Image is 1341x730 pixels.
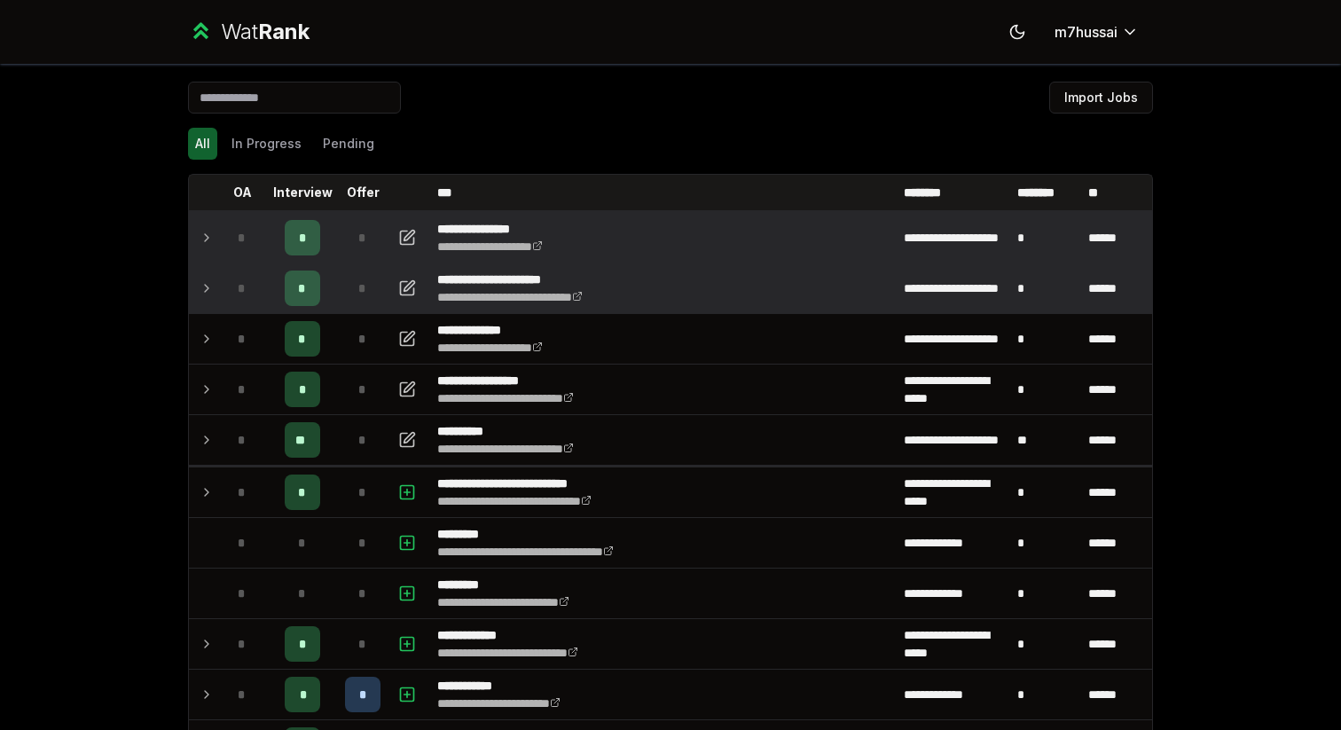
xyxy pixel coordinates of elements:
button: Import Jobs [1049,82,1153,114]
button: All [188,128,217,160]
button: m7hussai [1040,16,1153,48]
p: OA [233,184,252,201]
div: Wat [221,18,310,46]
span: Rank [258,19,310,44]
p: Offer [347,184,380,201]
span: m7hussai [1055,21,1117,43]
p: Interview [273,184,333,201]
button: Pending [316,128,381,160]
button: In Progress [224,128,309,160]
a: WatRank [188,18,310,46]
